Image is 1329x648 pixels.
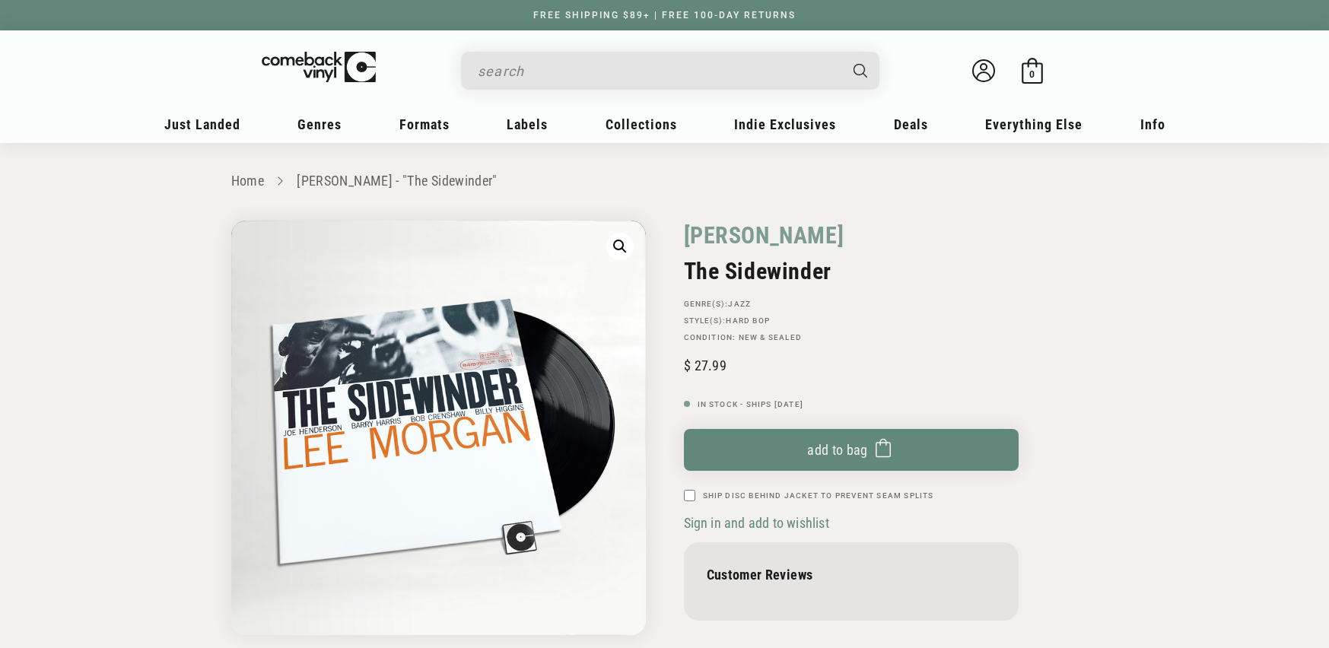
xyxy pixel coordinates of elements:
span: Deals [894,116,928,132]
span: Collections [606,116,677,132]
span: 27.99 [684,357,726,373]
span: 0 [1029,68,1035,80]
span: Formats [399,116,450,132]
p: Customer Reviews [707,567,996,583]
h2: The Sidewinder [684,258,1019,284]
a: Hard Bop [726,316,770,325]
div: Search [461,52,879,90]
span: Labels [507,116,548,132]
span: Info [1140,116,1165,132]
span: Everything Else [985,116,1083,132]
nav: breadcrumbs [231,170,1098,192]
a: FREE SHIPPING $89+ | FREE 100-DAY RETURNS [518,10,811,21]
button: Sign in and add to wishlist [684,514,834,532]
a: [PERSON_NAME] - "The Sidewinder" [297,173,498,189]
span: Indie Exclusives [734,116,836,132]
a: Jazz [728,300,751,308]
label: Ship Disc Behind Jacket To Prevent Seam Splits [703,490,934,501]
p: In Stock - Ships [DATE] [684,400,1019,409]
p: STYLE(S): [684,316,1019,326]
span: Add to bag [807,442,868,458]
span: Just Landed [164,116,240,132]
p: GENRE(S): [684,300,1019,309]
p: Condition: New & Sealed [684,333,1019,342]
span: Genres [297,116,342,132]
span: Sign in and add to wishlist [684,515,829,531]
a: [PERSON_NAME] [684,221,844,250]
button: Search [840,52,881,90]
span: $ [684,357,691,373]
button: Add to bag [684,429,1019,471]
a: Home [231,173,264,189]
input: search [478,56,838,87]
